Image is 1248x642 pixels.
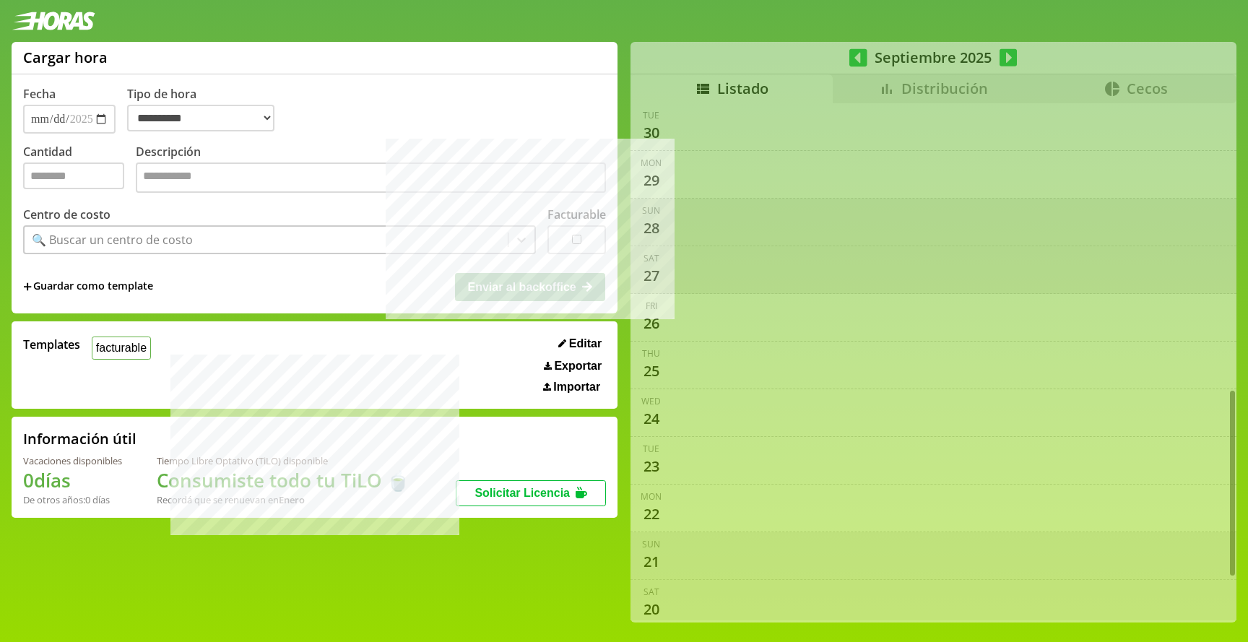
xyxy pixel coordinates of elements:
[12,12,95,30] img: logotipo
[554,337,606,351] button: Editar
[23,162,124,189] input: Cantidad
[136,162,606,193] textarea: Descripción
[32,232,193,248] div: 🔍 Buscar un centro de costo
[127,86,286,134] label: Tipo de hora
[456,480,606,506] button: Solicitar Licencia
[547,207,606,222] label: Facturable
[23,467,122,493] h1: 0 días
[553,381,600,394] span: Importar
[23,337,80,352] span: Templates
[157,467,409,493] h1: Consumiste todo tu TiLO 🍵
[127,105,274,131] select: Tipo de hora
[279,493,305,506] b: Enero
[23,207,110,222] label: Centro de costo
[157,454,409,467] div: Tiempo Libre Optativo (TiLO) disponible
[92,337,151,359] button: facturable
[23,279,153,295] span: +Guardar como template
[23,454,122,467] div: Vacaciones disponibles
[23,279,32,295] span: +
[136,144,606,196] label: Descripción
[569,337,602,350] span: Editar
[23,429,136,448] h2: Información útil
[539,359,606,373] button: Exportar
[23,144,136,196] label: Cantidad
[554,360,602,373] span: Exportar
[23,493,122,506] div: De otros años: 0 días
[23,86,56,102] label: Fecha
[157,493,409,506] div: Recordá que se renuevan en
[23,48,108,67] h1: Cargar hora
[474,487,570,499] span: Solicitar Licencia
